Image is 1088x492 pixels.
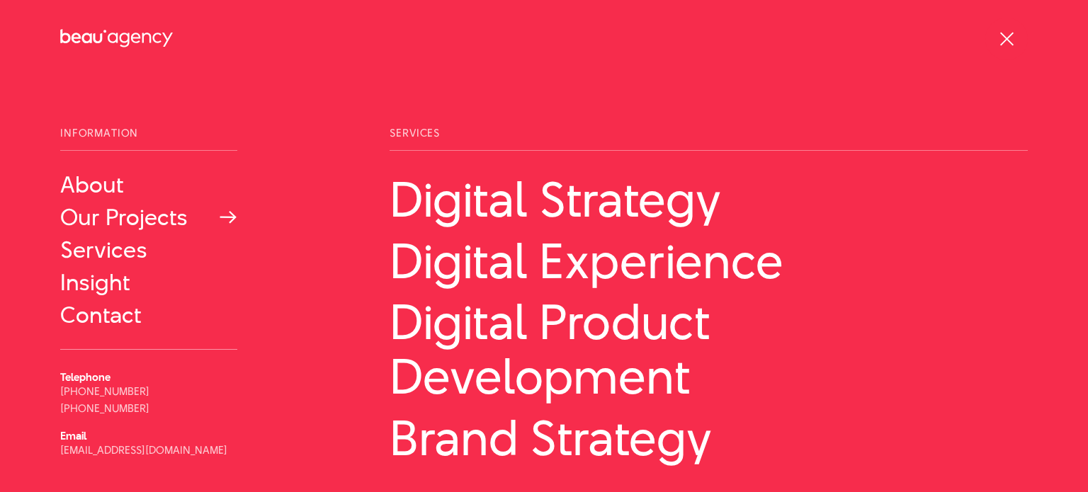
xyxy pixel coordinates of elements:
[390,294,1028,404] a: Digital Product Development
[60,172,237,198] a: About
[60,302,237,328] a: Contact
[390,127,1028,151] span: Services
[60,442,227,457] a: [EMAIL_ADDRESS][DOMAIN_NAME]
[60,370,110,384] b: Telephone
[390,172,1028,227] a: Digital Strategy
[60,401,149,416] a: [PHONE_NUMBER]
[60,470,110,485] b: Our Office
[60,205,237,230] a: Our Projects
[60,270,237,295] a: Insight
[60,428,86,443] b: Email
[60,127,237,151] span: Information
[390,411,1028,465] a: Brand Strategy
[390,234,1028,288] a: Digital Experience
[60,384,149,399] a: [PHONE_NUMBER]
[60,237,237,263] a: Services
